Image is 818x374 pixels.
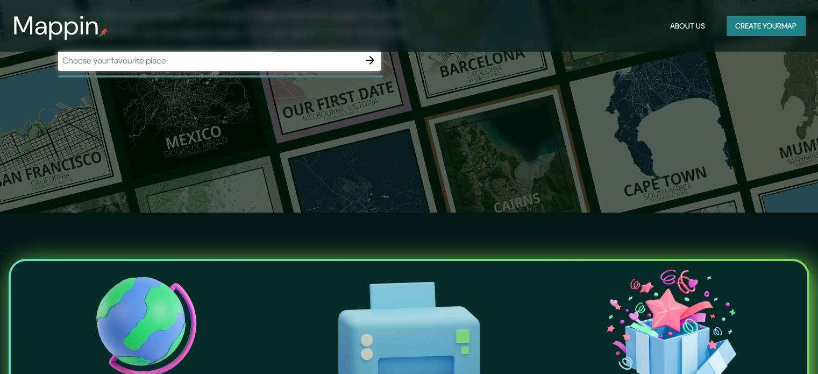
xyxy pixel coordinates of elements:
input: Choose your favourite place [58,54,359,67]
h3: Mappin [13,11,99,41]
button: Create yourmap [727,16,805,36]
img: mappin-pin [99,28,108,37]
button: About Us [666,16,709,36]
